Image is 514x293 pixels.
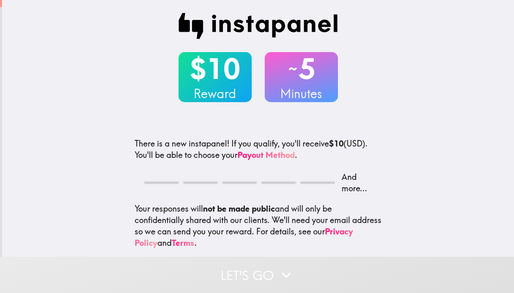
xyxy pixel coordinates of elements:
[172,238,194,248] a: Terms
[179,52,252,85] h2: $10
[135,255,382,278] p: This invite is exclusively for you, please do not share it. Complete it soon because spots are li...
[179,85,252,102] h3: Reward
[237,150,295,160] a: Payout Method
[135,138,229,149] span: There is a new instapanel!
[179,13,338,39] img: Instapanel
[329,138,344,149] b: $10
[135,226,353,248] a: Privacy Policy
[135,203,382,249] p: Your responses will and will only be confidentially shared with our clients. We'll need your emai...
[340,171,372,194] p: And more...
[265,85,338,102] h3: Minutes
[135,138,382,161] p: If you qualify, you'll receive (USD) . You'll be able to choose your .
[287,57,298,81] span: ~
[203,203,275,214] b: not be made public
[265,52,338,85] h2: 5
